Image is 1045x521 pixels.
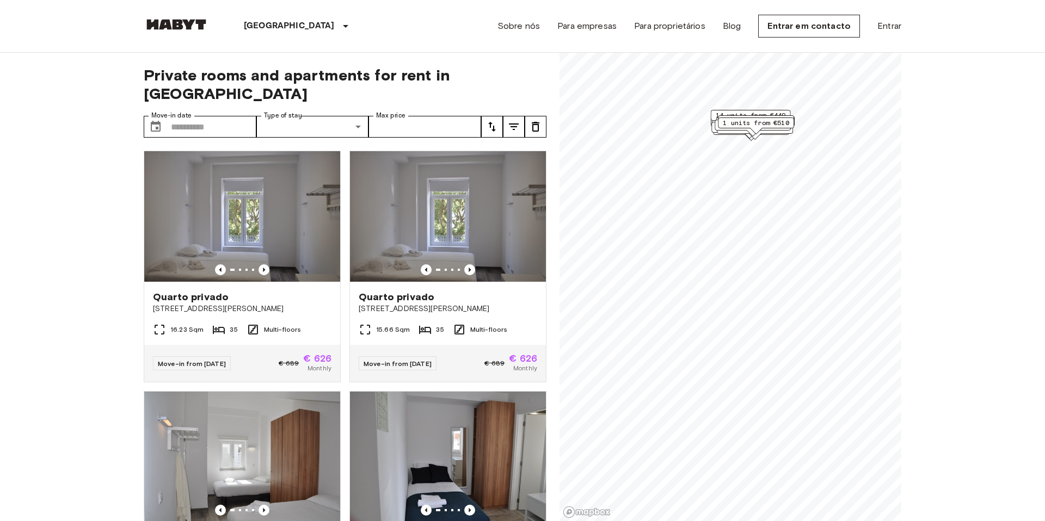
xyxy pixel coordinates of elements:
[244,20,335,33] p: [GEOGRAPHIC_DATA]
[718,115,794,132] div: Map marker
[376,325,410,334] span: 15.66 Sqm
[303,353,331,363] span: € 626
[723,116,789,126] span: 5 units from €950
[376,111,405,120] label: Max price
[144,19,209,30] img: Habyt
[230,325,237,334] span: 35
[153,290,229,303] span: Quarto privado
[718,117,794,134] div: Map marker
[359,303,537,314] span: [STREET_ADDRESS][PERSON_NAME]
[158,359,226,368] span: Move-in from [DATE]
[716,110,786,120] span: 14 units from €449
[153,303,331,314] span: [STREET_ADDRESS][PERSON_NAME]
[481,116,503,138] button: tune
[264,111,302,120] label: Type of stay
[484,358,505,368] span: € 689
[144,151,341,382] a: Marketing picture of unit PT-17-010-001-08HPrevious imagePrevious imageQuarto privado[STREET_ADDR...
[470,325,508,334] span: Multi-floors
[421,264,432,275] button: Previous image
[715,120,791,137] div: Map marker
[259,505,269,516] button: Previous image
[349,151,546,382] a: Marketing picture of unit PT-17-010-001-33HPrevious imagePrevious imageQuarto privado[STREET_ADDR...
[144,151,340,282] img: Marketing picture of unit PT-17-010-001-08H
[144,66,546,103] span: Private rooms and apartments for rent in [GEOGRAPHIC_DATA]
[509,353,537,363] span: € 626
[711,122,788,139] div: Map marker
[716,117,792,134] div: Map marker
[513,363,537,373] span: Monthly
[464,505,475,516] button: Previous image
[723,20,741,33] a: Blog
[464,264,475,275] button: Previous image
[634,20,705,33] a: Para proprietários
[525,116,546,138] button: tune
[259,264,269,275] button: Previous image
[723,118,789,128] span: 1 units from €510
[877,20,901,33] a: Entrar
[364,359,432,368] span: Move-in from [DATE]
[215,505,226,516] button: Previous image
[264,325,302,334] span: Multi-floors
[308,363,331,373] span: Monthly
[563,506,611,518] a: Mapbox logo
[497,20,540,33] a: Sobre nós
[421,505,432,516] button: Previous image
[557,20,617,33] a: Para empresas
[279,358,299,368] span: € 689
[350,151,546,282] img: Marketing picture of unit PT-17-010-001-33H
[711,116,795,133] div: Map marker
[758,15,860,38] a: Entrar em contacto
[711,110,791,127] div: Map marker
[503,116,525,138] button: tune
[436,325,444,334] span: 35
[151,111,192,120] label: Move-in date
[215,264,226,275] button: Previous image
[359,290,434,303] span: Quarto privado
[145,116,167,138] button: Choose date
[170,325,204,334] span: 16.23 Sqm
